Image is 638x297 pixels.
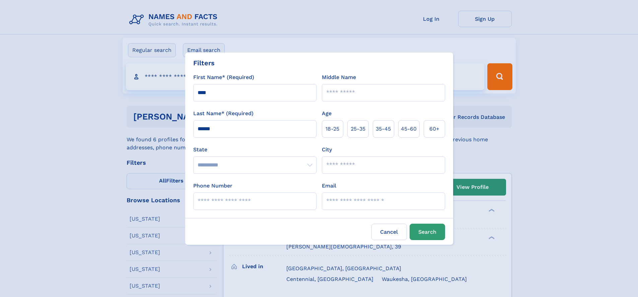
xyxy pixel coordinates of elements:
label: Cancel [371,224,407,240]
span: 45‑60 [401,125,417,133]
span: 60+ [429,125,439,133]
button: Search [410,224,445,240]
span: 35‑45 [376,125,391,133]
div: Filters [193,58,215,68]
label: Last Name* (Required) [193,109,254,118]
label: First Name* (Required) [193,73,254,81]
label: Email [322,182,336,190]
label: City [322,146,332,154]
span: 25‑35 [351,125,365,133]
label: State [193,146,316,154]
label: Middle Name [322,73,356,81]
label: Phone Number [193,182,232,190]
span: 18‑25 [326,125,339,133]
label: Age [322,109,332,118]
